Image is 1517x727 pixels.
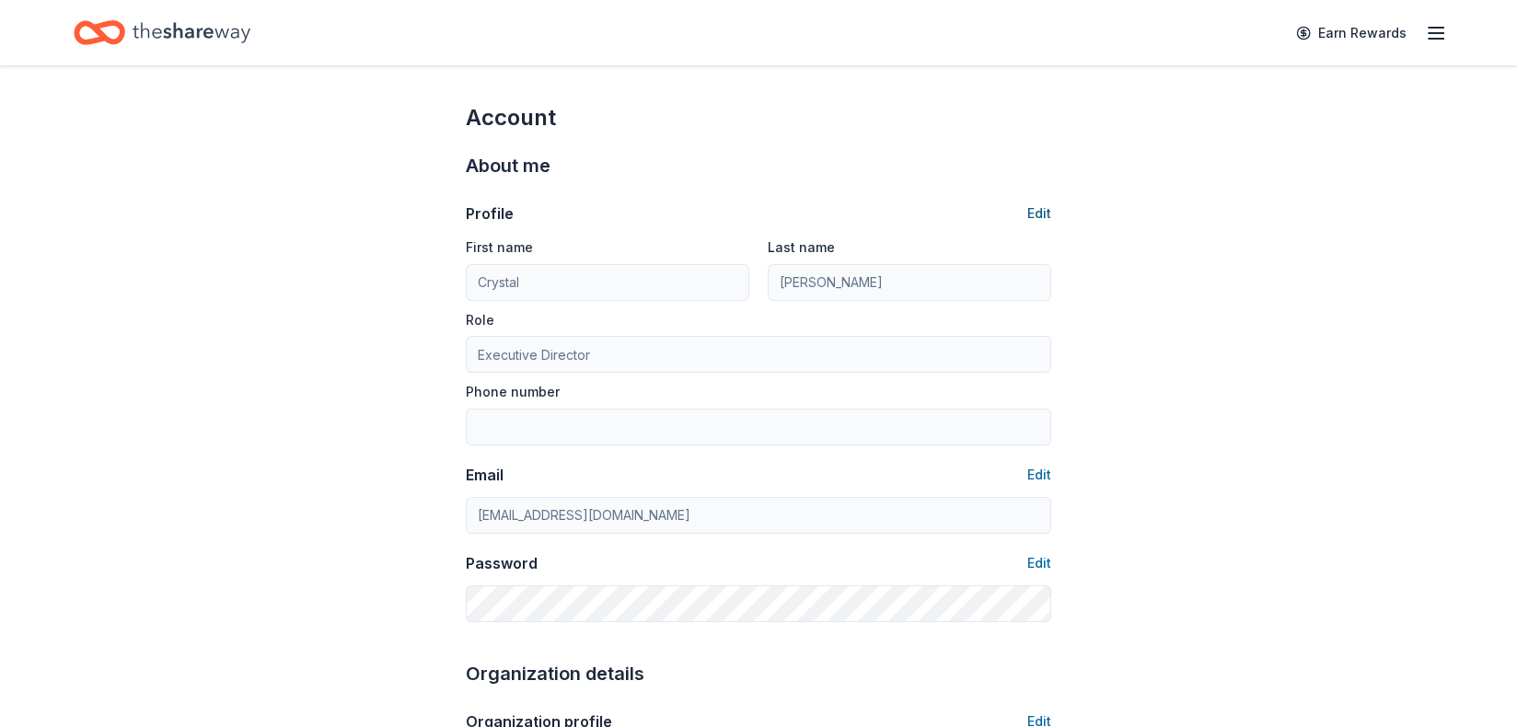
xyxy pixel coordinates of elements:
a: Earn Rewards [1285,17,1418,50]
div: Organization details [466,659,1051,688]
label: Phone number [466,383,560,401]
div: Profile [466,202,514,225]
a: Home [74,11,250,54]
div: About me [466,151,1051,180]
div: Email [466,464,504,486]
button: Edit [1027,552,1051,574]
button: Edit [1027,464,1051,486]
button: Edit [1027,202,1051,225]
label: Last name [768,238,835,257]
label: Role [466,311,494,329]
label: First name [466,238,533,257]
div: Password [466,552,538,574]
div: Account [466,103,1051,133]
